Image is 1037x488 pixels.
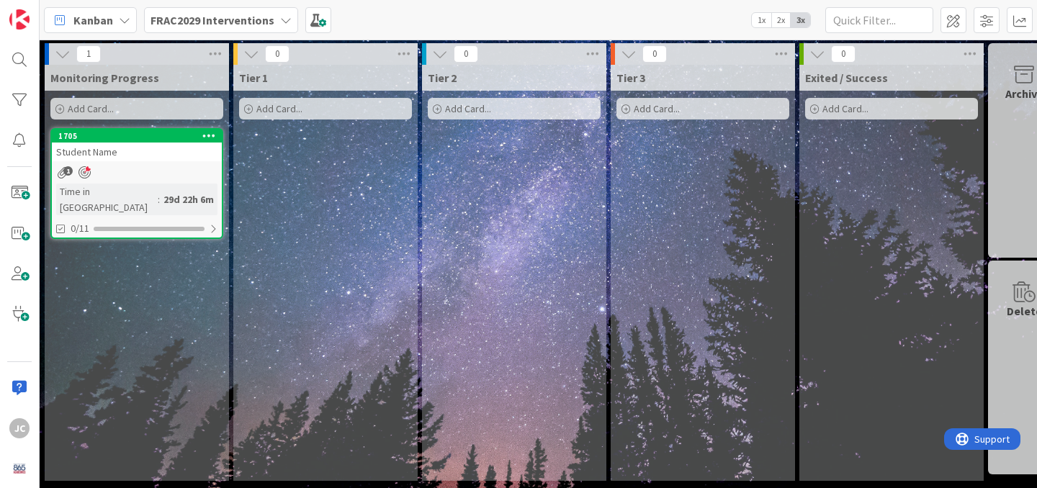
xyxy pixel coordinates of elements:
span: 0 [831,45,856,63]
span: Kanban [73,12,113,29]
span: Add Card... [445,102,491,115]
b: FRAC2029 Interventions [151,13,274,27]
span: 0 [265,45,289,63]
span: 3x [791,13,810,27]
span: Support [30,2,66,19]
span: 2x [771,13,791,27]
span: Tier 3 [616,71,645,85]
span: Monitoring Progress [50,71,159,85]
img: avatar [9,458,30,479]
span: 1x [752,13,771,27]
span: 0/11 [71,221,89,236]
div: 29d 22h 6m [160,191,217,207]
div: 1705 [52,130,222,143]
div: Student Name [52,143,222,161]
a: 1705Student NameTime in [GEOGRAPHIC_DATA]:29d 22h 6m0/11 [50,128,223,239]
span: 0 [642,45,667,63]
span: 1 [63,166,73,176]
span: Tier 1 [239,71,268,85]
span: : [158,191,160,207]
span: Add Card... [68,102,114,115]
span: Exited / Success [805,71,888,85]
div: 1705Student Name [52,130,222,161]
span: 0 [454,45,478,63]
div: JC [9,418,30,438]
span: Add Card... [634,102,680,115]
span: Tier 2 [428,71,457,85]
span: Add Card... [256,102,302,115]
input: Quick Filter... [825,7,933,33]
span: Add Card... [822,102,868,115]
span: 1 [76,45,101,63]
div: Time in [GEOGRAPHIC_DATA] [56,184,158,215]
img: Visit kanbanzone.com [9,9,30,30]
div: 1705 [58,131,222,141]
